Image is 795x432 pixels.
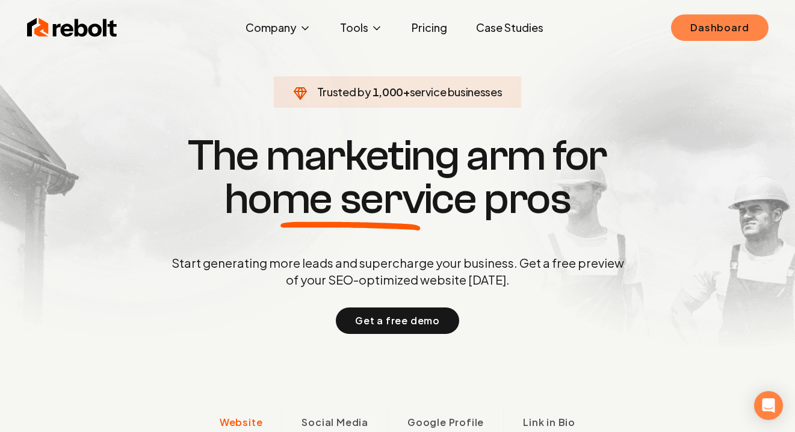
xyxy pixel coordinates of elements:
[407,415,484,430] span: Google Profile
[523,415,575,430] span: Link in Bio
[220,415,263,430] span: Website
[671,14,768,41] a: Dashboard
[302,415,368,430] span: Social Media
[403,85,410,99] span: +
[27,16,117,40] img: Rebolt Logo
[402,16,457,40] a: Pricing
[109,134,687,221] h1: The marketing arm for pros
[336,307,459,334] button: Get a free demo
[236,16,321,40] button: Company
[317,85,371,99] span: Trusted by
[754,391,783,420] div: Open Intercom Messenger
[410,85,503,99] span: service businesses
[224,177,477,221] span: home service
[169,255,626,288] p: Start generating more leads and supercharge your business. Get a free preview of your SEO-optimiz...
[373,84,403,100] span: 1,000
[330,16,392,40] button: Tools
[466,16,553,40] a: Case Studies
